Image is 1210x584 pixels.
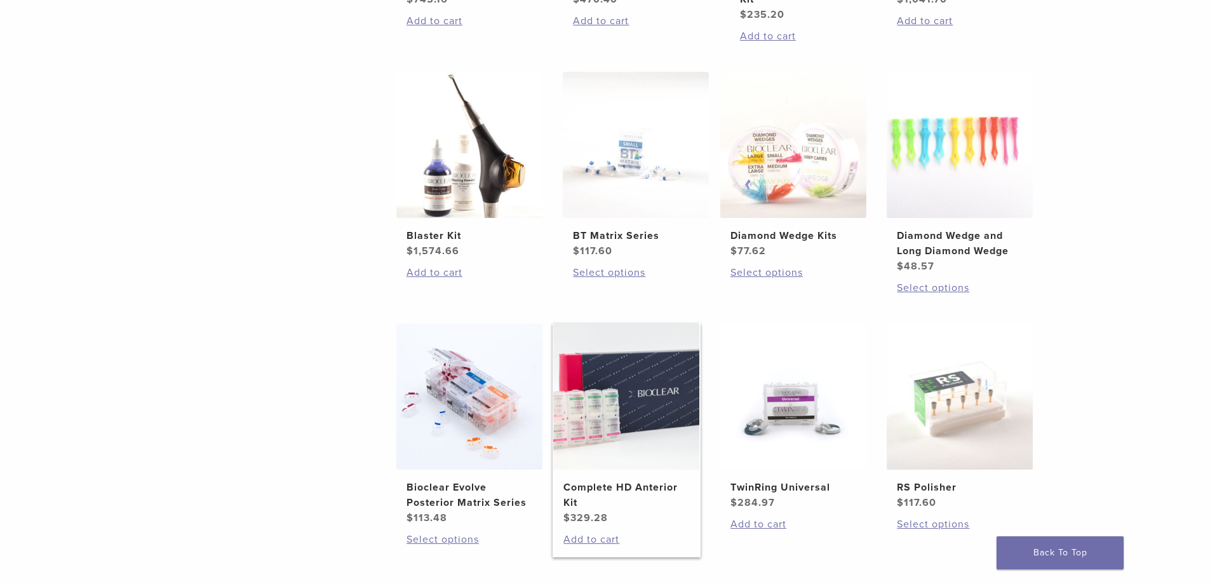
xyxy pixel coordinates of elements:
img: Diamond Wedge Kits [720,72,866,218]
bdi: 113.48 [407,512,447,524]
a: Select options for “Diamond Wedge Kits” [730,265,856,280]
a: Bioclear Evolve Posterior Matrix SeriesBioclear Evolve Posterior Matrix Series $113.48 [396,323,544,526]
bdi: 117.60 [573,245,612,257]
bdi: 117.60 [897,496,936,509]
a: Select options for “Bioclear Evolve Posterior Matrix Series” [407,532,532,547]
a: Diamond Wedge KitsDiamond Wedge Kits $77.62 [720,72,868,259]
img: TwinRing Universal [720,323,866,470]
span: $ [573,245,580,257]
h2: Diamond Wedge Kits [730,228,856,243]
h2: Complete HD Anterior Kit [563,480,689,510]
img: Blaster Kit [396,72,542,218]
a: TwinRing UniversalTwinRing Universal $284.97 [720,323,868,510]
a: Add to cart: “HeatSync Kit” [897,13,1023,29]
span: $ [730,245,737,257]
img: RS Polisher [887,323,1033,470]
h2: Blaster Kit [407,228,532,243]
bdi: 1,574.66 [407,245,459,257]
span: $ [407,512,413,524]
bdi: 48.57 [897,260,934,273]
a: Add to cart: “Black Triangle (BT) Kit” [573,13,699,29]
a: Select options for “Diamond Wedge and Long Diamond Wedge” [897,280,1023,295]
a: BT Matrix SeriesBT Matrix Series $117.60 [562,72,710,259]
bdi: 235.20 [740,8,784,21]
a: Diamond Wedge and Long Diamond WedgeDiamond Wedge and Long Diamond Wedge $48.57 [886,72,1034,274]
a: Blaster KitBlaster Kit $1,574.66 [396,72,544,259]
h2: Bioclear Evolve Posterior Matrix Series [407,480,532,510]
a: Back To Top [997,536,1124,569]
span: $ [563,512,570,524]
span: $ [740,8,747,21]
h2: Diamond Wedge and Long Diamond Wedge [897,228,1023,259]
a: RS PolisherRS Polisher $117.60 [886,323,1034,510]
span: $ [407,245,413,257]
h2: RS Polisher [897,480,1023,495]
h2: BT Matrix Series [573,228,699,243]
bdi: 284.97 [730,496,775,509]
h2: TwinRing Universal [730,480,856,495]
img: Diamond Wedge and Long Diamond Wedge [887,72,1033,218]
span: $ [730,496,737,509]
a: Add to cart: “Evolve All-in-One Kit” [407,13,532,29]
img: Complete HD Anterior Kit [553,323,699,470]
bdi: 77.62 [730,245,766,257]
a: Add to cart: “Complete HD Anterior Kit” [563,532,689,547]
a: Add to cart: “Rockstar (RS) Polishing Kit” [740,29,866,44]
span: $ [897,496,904,509]
a: Select options for “RS Polisher” [897,517,1023,532]
img: Bioclear Evolve Posterior Matrix Series [396,323,542,470]
a: Complete HD Anterior KitComplete HD Anterior Kit $329.28 [553,323,701,526]
bdi: 329.28 [563,512,608,524]
a: Select options for “BT Matrix Series” [573,265,699,280]
img: BT Matrix Series [563,72,709,218]
a: Add to cart: “Blaster Kit” [407,265,532,280]
a: Add to cart: “TwinRing Universal” [730,517,856,532]
span: $ [897,260,904,273]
